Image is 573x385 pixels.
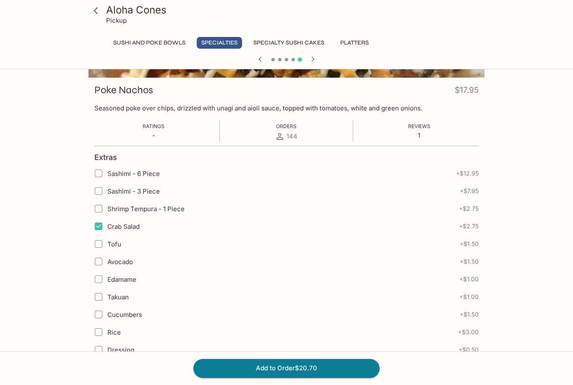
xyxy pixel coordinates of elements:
span: + $1.50 [460,241,479,247]
button: Platters [336,37,373,49]
p: 1 [408,131,430,139]
h3: Aloha Cones [106,3,481,16]
p: Pickup [106,16,127,24]
h3: Poke Nachos [94,84,153,97]
h4: Extras [94,153,117,162]
span: 144 [286,132,297,140]
span: Shrimp Tempura - 1 Piece [107,205,185,213]
span: + $12.95 [456,170,479,177]
button: Specialties [197,37,242,49]
span: + $7.95 [460,188,479,194]
button: Add to Order$20.70 [193,359,380,377]
p: - [143,131,164,139]
span: Ratings [143,123,164,129]
span: Sashimi - 3 Piece [107,187,160,195]
span: Takuan [107,293,129,301]
span: + $1.00 [459,276,479,283]
span: Rice [107,328,121,336]
span: + $1.00 [459,293,479,300]
span: + $0.50 [458,346,479,353]
span: + $1.50 [460,258,479,265]
p: Seasoned poke over chips, drizzled with unagi and aioli sauce, topped with tomatoes, white and gr... [94,104,479,112]
span: + $3.00 [458,329,479,335]
span: Tofu [107,240,121,248]
span: Avocado [107,258,133,266]
button: Sushi and Poke Bowls [109,37,190,49]
span: Orders [276,123,297,129]
span: + $1.50 [460,311,479,318]
span: + $2.75 [459,223,479,230]
span: Dressing [107,346,134,354]
span: Edamame [107,275,136,283]
span: Crab Salad [107,223,140,230]
span: Sashimi - 6 Piece [107,170,160,178]
button: Specialty Sushi Cakes [249,37,329,49]
span: Cucumbers [107,311,142,319]
h4: $17.95 [455,84,479,100]
span: Reviews [408,123,430,129]
span: + $2.75 [459,205,479,212]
